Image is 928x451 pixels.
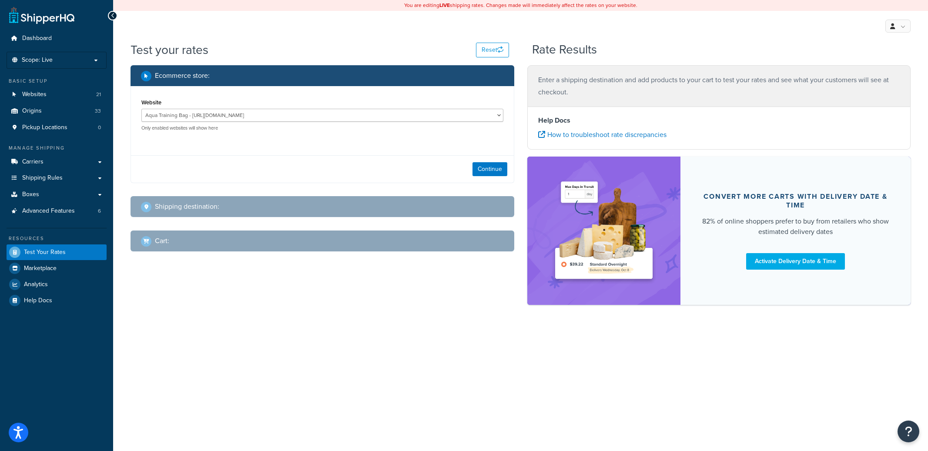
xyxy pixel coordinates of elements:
span: Boxes [22,191,39,198]
div: 82% of online shoppers prefer to buy from retailers who show estimated delivery dates [701,216,890,237]
span: 33 [95,107,101,115]
li: Pickup Locations [7,120,107,136]
span: Marketplace [24,265,57,272]
a: Boxes [7,187,107,203]
a: Shipping Rules [7,170,107,186]
div: Basic Setup [7,77,107,85]
a: How to troubleshoot rate discrepancies [538,130,667,140]
h2: Shipping destination : [155,203,219,210]
button: Reset [476,43,509,57]
span: 21 [96,91,101,98]
a: Test Your Rates [7,244,107,260]
a: Marketplace [7,261,107,276]
span: Dashboard [22,35,52,42]
p: Enter a shipping destination and add products to your cart to test your rates and see what your c... [538,74,900,98]
a: Analytics [7,277,107,292]
h2: Rate Results [532,43,597,57]
h4: Help Docs [538,115,900,126]
span: Help Docs [24,297,52,304]
a: Activate Delivery Date & Time [746,253,845,270]
span: Origins [22,107,42,115]
li: Origins [7,103,107,119]
span: Pickup Locations [22,124,67,131]
div: Resources [7,235,107,242]
span: Test Your Rates [24,249,66,256]
a: Carriers [7,154,107,170]
span: Carriers [22,158,44,166]
li: Advanced Features [7,203,107,219]
h2: Cart : [155,237,169,245]
a: Origins33 [7,103,107,119]
span: Websites [22,91,47,98]
button: Open Resource Center [898,421,919,442]
button: Continue [472,162,507,176]
a: Dashboard [7,30,107,47]
span: Analytics [24,281,48,288]
span: 0 [98,124,101,131]
label: Website [141,99,161,106]
span: Scope: Live [22,57,53,64]
a: Advanced Features6 [7,203,107,219]
h1: Test your rates [131,41,208,58]
a: Help Docs [7,293,107,308]
span: Shipping Rules [22,174,63,182]
span: Advanced Features [22,207,75,215]
h2: Ecommerce store : [155,72,210,80]
li: Websites [7,87,107,103]
p: Only enabled websites will show here [141,125,503,131]
span: 6 [98,207,101,215]
img: feature-image-ddt-36eae7f7280da8017bfb280eaccd9c446f90b1fe08728e4019434db127062ab4.png [549,170,658,292]
a: Pickup Locations0 [7,120,107,136]
div: Convert more carts with delivery date & time [701,192,890,210]
a: Websites21 [7,87,107,103]
b: LIVE [439,1,450,9]
div: Manage Shipping [7,144,107,152]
